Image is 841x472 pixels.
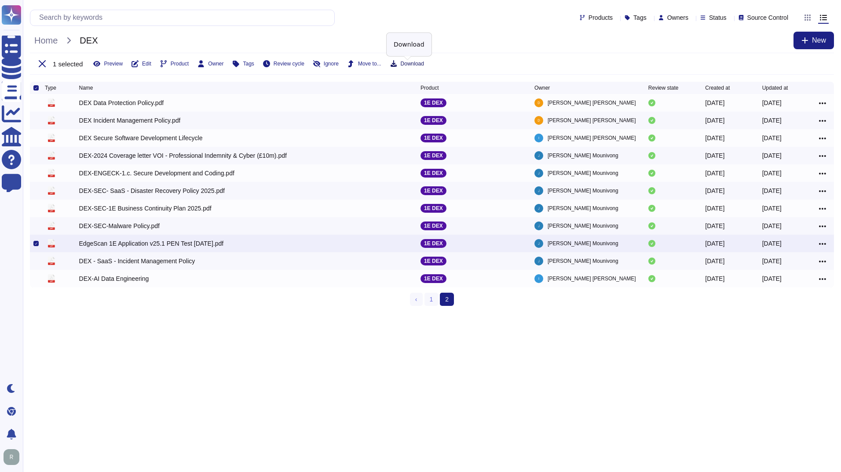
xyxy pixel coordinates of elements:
button: Tags [232,60,254,67]
img: user [534,257,543,265]
span: [PERSON_NAME] Mounivong [548,186,618,195]
div: EdgeScan 1E Application v25.1 PEN Test [DATE].pdf [79,239,224,248]
span: [PERSON_NAME] Mounivong [548,204,618,213]
span: Preview [104,61,123,66]
span: Download [401,61,424,66]
span: New [812,37,826,44]
img: user [534,274,543,283]
p: 1E DEX [424,100,443,105]
span: Tags [633,15,647,21]
span: ‹ [415,296,417,303]
img: user [534,98,543,107]
div: [DATE] [705,257,724,265]
p: 1E DEX [424,171,443,176]
div: [DATE] [705,134,724,142]
span: [PERSON_NAME] [PERSON_NAME] [548,98,636,107]
span: Owners [667,15,688,21]
div: [DATE] [762,134,782,142]
div: [DATE] [705,221,724,230]
p: 1E DEX [424,223,443,229]
div: [DATE] [762,239,782,248]
input: Search by keywords [35,10,334,25]
span: Products [589,15,613,21]
div: [DATE] [705,151,724,160]
span: [PERSON_NAME] [PERSON_NAME] [548,274,636,283]
div: [DATE] [762,98,782,107]
button: Review cycle [263,60,304,67]
span: Ignore [324,61,339,66]
span: Owner [534,85,550,91]
div: [DATE] [762,257,782,265]
div: DEX Data Protection Policy.pdf [79,98,164,107]
img: user [534,186,543,195]
span: Product [420,85,439,91]
span: DEX [75,34,102,47]
span: 1 selected [53,61,83,67]
button: Owner [197,60,223,67]
div: [DATE] [705,239,724,248]
p: 1E DEX [424,241,443,246]
p: 1E DEX [424,206,443,211]
button: Move to... [347,60,381,67]
p: 1E DEX [424,135,443,141]
div: [DATE] [762,274,782,283]
div: DEX-AI Data Engineering [79,274,149,283]
span: Source Control [747,15,788,21]
p: 1E DEX [424,153,443,158]
span: Status [709,15,727,21]
span: Tags [243,61,254,66]
div: [DATE] [705,204,724,213]
span: Name [79,85,93,91]
div: Download [387,33,431,56]
div: DEX-SEC-1E Business Continuity Plan 2025.pdf [79,204,212,213]
span: Product [171,61,189,66]
span: [PERSON_NAME] [PERSON_NAME] [548,134,636,142]
div: DEX-SEC- SaaS - Disaster Recovery Policy 2025.pdf [79,186,225,195]
div: DEX-ENGECK-1.c. Secure Development and Coding.pdf [79,169,234,178]
p: 1E DEX [424,188,443,193]
div: [DATE] [762,186,782,195]
div: DEX Secure Software Development Lifecycle [79,134,203,142]
div: DEX-SEC-Malware Policy.pdf [79,221,160,230]
img: user [534,204,543,213]
div: [DATE] [762,116,782,125]
div: [DATE] [705,186,724,195]
span: Type [45,85,56,91]
span: [PERSON_NAME] [PERSON_NAME] [548,116,636,125]
p: 1E DEX [424,118,443,123]
img: user [4,449,19,465]
button: Ignore [313,60,339,67]
div: [DATE] [762,151,782,160]
img: user [534,169,543,178]
div: [DATE] [762,169,782,178]
img: user [534,239,543,248]
div: DEX Incident Management Policy.pdf [79,116,181,125]
span: Review state [648,85,679,91]
span: Review cycle [274,61,304,66]
img: user [534,151,543,160]
p: 1E DEX [424,276,443,281]
button: user [2,447,26,467]
span: Created at [705,85,730,91]
span: [PERSON_NAME] Mounivong [548,169,618,178]
span: Home [30,34,62,47]
div: [DATE] [705,274,724,283]
div: DEX-2024 Coverage letter VOI - Professional Indemnity & Cyber (£10m).pdf [79,151,287,160]
img: user [534,221,543,230]
button: Preview [93,60,123,67]
span: Owner [208,61,223,66]
span: Edit [142,61,151,66]
a: 1 [424,293,439,306]
span: 2 [440,293,454,306]
div: [DATE] [705,169,724,178]
span: Updated at [762,85,788,91]
p: 1E DEX [424,258,443,264]
div: [DATE] [705,98,724,107]
span: [PERSON_NAME] Mounivong [548,151,618,160]
div: [DATE] [762,204,782,213]
div: [DATE] [762,221,782,230]
span: [PERSON_NAME] Mounivong [548,257,618,265]
span: [PERSON_NAME] Mounivong [548,239,618,248]
img: user [534,134,543,142]
button: Product [160,60,189,67]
